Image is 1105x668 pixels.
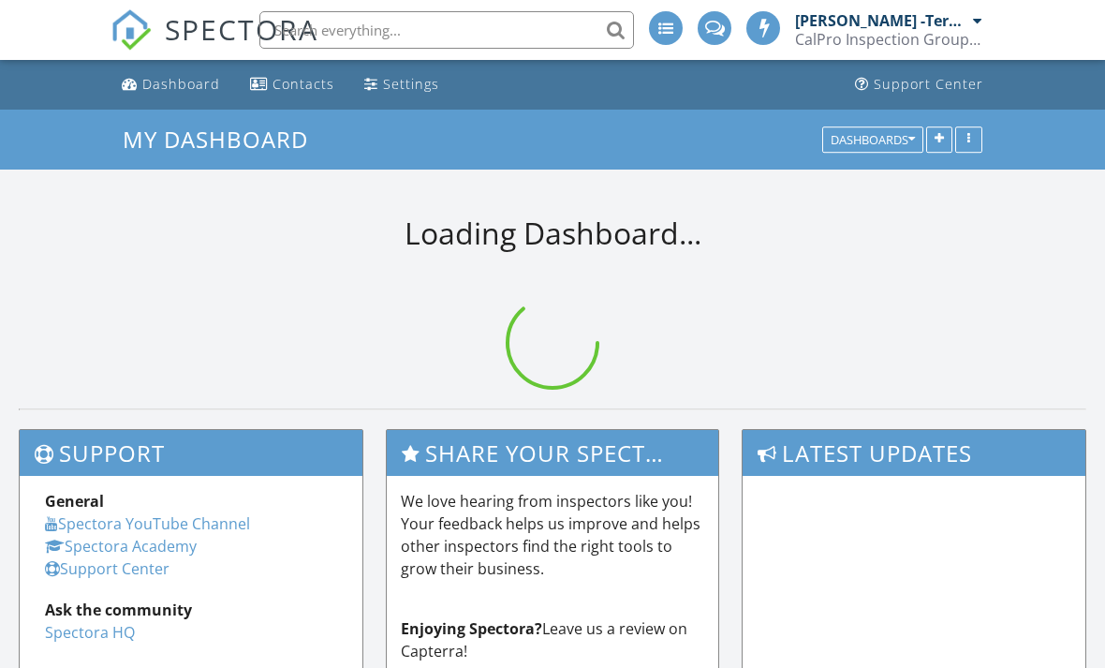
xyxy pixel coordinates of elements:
button: Dashboards [822,126,923,153]
div: Dashboard [142,75,220,93]
img: The Best Home Inspection Software - Spectora [110,9,152,51]
div: Contacts [273,75,334,93]
strong: General [45,491,104,512]
h3: Support [20,430,362,476]
p: We love hearing from inspectors like you! Your feedback helps us improve and helps other inspecto... [401,490,704,580]
input: Search everything... [259,11,634,49]
div: Support Center [874,75,983,93]
span: SPECTORA [165,9,318,49]
strong: Enjoying Spectora? [401,618,542,639]
div: Dashboards [831,133,915,146]
h3: Share Your Spectora Experience [387,430,718,476]
a: Spectora Academy [45,536,197,557]
div: Settings [383,75,439,93]
a: Dashboard [114,67,228,102]
a: Settings [357,67,447,102]
h3: Latest Updates [743,430,1085,476]
div: Ask the community [45,599,337,621]
a: SPECTORA [110,25,318,65]
p: Leave us a review on Capterra! [401,617,704,662]
a: Spectora HQ [45,622,135,643]
div: [PERSON_NAME] -Termite [795,11,968,30]
a: Support Center [45,558,169,579]
a: Support Center [847,67,991,102]
a: My Dashboard [123,124,324,155]
a: Spectora YouTube Channel [45,513,250,534]
a: Contacts [243,67,342,102]
div: CalPro Inspection Group Sac [795,30,982,49]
